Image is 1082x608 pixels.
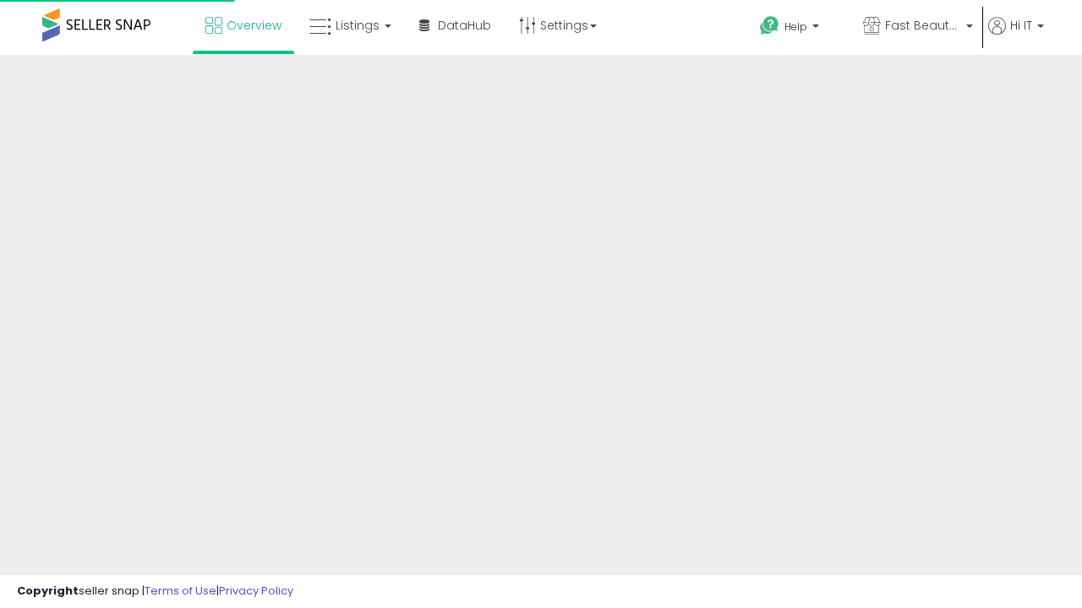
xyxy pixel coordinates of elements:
[17,584,293,600] div: seller snap | |
[145,583,216,599] a: Terms of Use
[17,583,79,599] strong: Copyright
[988,17,1044,55] a: Hi IT
[885,17,961,34] span: Fast Beauty ([GEOGRAPHIC_DATA])
[336,17,380,34] span: Listings
[227,17,281,34] span: Overview
[219,583,293,599] a: Privacy Policy
[784,19,807,34] span: Help
[1010,17,1032,34] span: Hi IT
[746,3,848,55] a: Help
[438,17,491,34] span: DataHub
[759,15,780,36] i: Get Help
